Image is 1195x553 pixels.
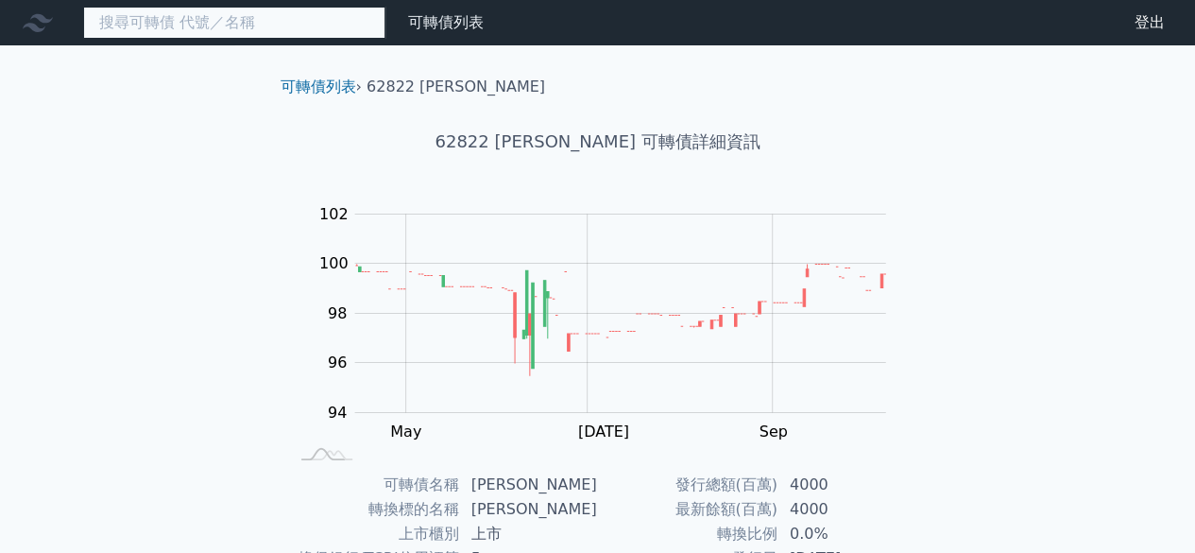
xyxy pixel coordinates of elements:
[328,304,347,322] tspan: 98
[281,78,356,95] a: 可轉債列表
[598,473,778,497] td: 發行總額(百萬)
[578,423,629,441] tspan: [DATE]
[390,423,421,441] tspan: May
[288,473,460,497] td: 可轉債名稱
[309,205,913,441] g: Chart
[319,254,349,272] tspan: 100
[319,205,349,223] tspan: 102
[598,522,778,546] td: 轉換比例
[460,497,598,522] td: [PERSON_NAME]
[408,13,484,31] a: 可轉債列表
[83,7,385,39] input: 搜尋可轉債 代號／名稱
[328,404,347,422] tspan: 94
[460,522,598,546] td: 上市
[759,423,787,441] tspan: Sep
[778,497,908,522] td: 4000
[367,76,545,98] li: 62822 [PERSON_NAME]
[288,497,460,522] td: 轉換標的名稱
[778,473,908,497] td: 4000
[778,522,908,546] td: 0.0%
[598,497,778,522] td: 最新餘額(百萬)
[328,354,347,372] tspan: 96
[281,76,362,98] li: ›
[288,522,460,546] td: 上市櫃別
[265,129,930,155] h1: 62822 [PERSON_NAME] 可轉債詳細資訊
[1119,8,1180,38] a: 登出
[460,473,598,497] td: [PERSON_NAME]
